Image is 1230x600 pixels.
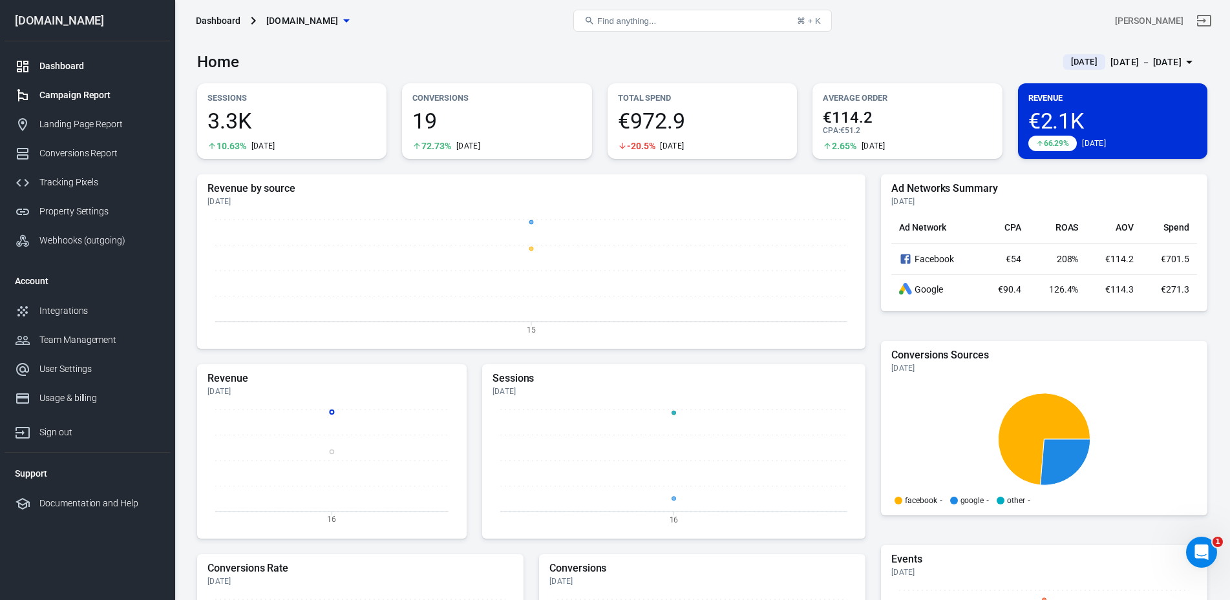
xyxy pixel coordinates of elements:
div: Team Management [39,333,160,347]
span: €972.9 [618,110,787,132]
div: Property Settings [39,205,160,218]
th: AOV [1086,212,1141,243]
span: 2.65% [832,141,856,150]
a: Team Management [5,326,170,355]
span: - [1028,497,1030,504]
div: Account id: VW6wEJAx [1115,14,1183,28]
span: 1 [1213,537,1223,547]
svg: Facebook Ads [899,251,912,267]
span: €2.1K [1028,110,1197,132]
th: Ad Network [891,212,981,243]
div: Google [899,283,973,296]
div: Sign out [39,426,160,439]
div: [DATE] [207,386,456,397]
tspan: 16 [669,515,678,524]
tspan: 16 [327,515,336,524]
span: 72.73% [421,141,451,150]
h5: Conversions Rate [207,562,513,575]
button: Find anything...⌘ + K [573,10,832,32]
a: Tracking Pixels [5,168,170,197]
th: CPA [981,212,1030,243]
span: casatech-es.com [266,13,339,29]
li: Support [5,458,170,489]
p: Total Spend [618,91,787,105]
p: Average Order [823,91,991,105]
h5: Events [891,553,1197,566]
span: 19 [412,110,581,132]
h5: Conversions [549,562,855,575]
span: €701.5 [1161,254,1189,264]
th: ROAS [1029,212,1086,243]
div: [DATE] [207,196,855,207]
h5: Sessions [493,372,855,385]
p: facebook [905,497,937,504]
span: [DATE] [1066,56,1103,68]
span: €114.2 [1105,254,1134,264]
span: €271.3 [1161,284,1189,295]
a: Webhooks (outgoing) [5,226,170,255]
h5: Conversions Sources [891,349,1197,362]
span: 66.29% [1044,140,1070,147]
span: -20.5% [627,141,655,150]
p: other [1007,497,1025,504]
h5: Ad Networks Summary [891,182,1197,195]
div: Webhooks (outgoing) [39,234,160,247]
tspan: 15 [527,325,536,334]
div: Integrations [39,304,160,318]
span: €51.2 [840,126,860,135]
div: Dashboard [196,14,240,27]
button: [DATE][DATE] － [DATE] [1053,52,1207,73]
span: CPA : [823,126,840,135]
th: Spend [1141,212,1197,243]
div: [DATE] [891,363,1197,373]
div: Documentation and Help [39,497,160,510]
a: Property Settings [5,197,170,226]
h5: Revenue by source [207,182,855,195]
span: - [986,497,989,504]
div: Campaign Report [39,88,160,102]
p: Revenue [1028,91,1197,105]
span: €54 [1006,254,1021,264]
div: [DATE] [493,386,855,397]
a: Conversions Report [5,139,170,168]
div: Conversions Report [39,147,160,160]
button: [DOMAIN_NAME] [261,9,354,33]
div: Dashboard [39,59,160,73]
div: [DATE] － [DATE] [1110,54,1182,70]
div: Landing Page Report [39,118,160,131]
a: Sign out [1189,5,1220,36]
a: Integrations [5,296,170,326]
div: [DATE] [456,141,480,151]
span: 10.63% [217,141,246,150]
h3: Home [197,53,239,71]
a: Sign out [5,413,170,447]
li: Account [5,265,170,296]
p: google [960,497,984,504]
div: [DATE] [862,141,885,151]
iframe: Intercom live chat [1186,537,1217,568]
div: [DOMAIN_NAME] [5,15,170,26]
span: 208% [1057,254,1079,264]
div: [DATE] [891,196,1197,207]
div: Tracking Pixels [39,176,160,189]
p: Sessions [207,91,376,105]
span: 126.4% [1049,284,1079,295]
a: Dashboard [5,52,170,81]
div: Google Ads [899,283,912,296]
div: [DATE] [549,576,855,586]
a: Usage & billing [5,384,170,413]
div: Facebook [899,251,973,267]
h5: Revenue [207,372,456,385]
div: [DATE] [207,576,513,586]
div: [DATE] [891,567,1197,577]
a: Landing Page Report [5,110,170,139]
div: ⌘ + K [797,16,821,26]
span: €114.3 [1105,284,1134,295]
span: 3.3K [207,110,376,132]
a: User Settings [5,355,170,384]
a: Campaign Report [5,81,170,110]
span: €90.4 [998,284,1021,295]
div: Usage & billing [39,391,160,405]
p: Conversions [412,91,581,105]
div: User Settings [39,362,160,376]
